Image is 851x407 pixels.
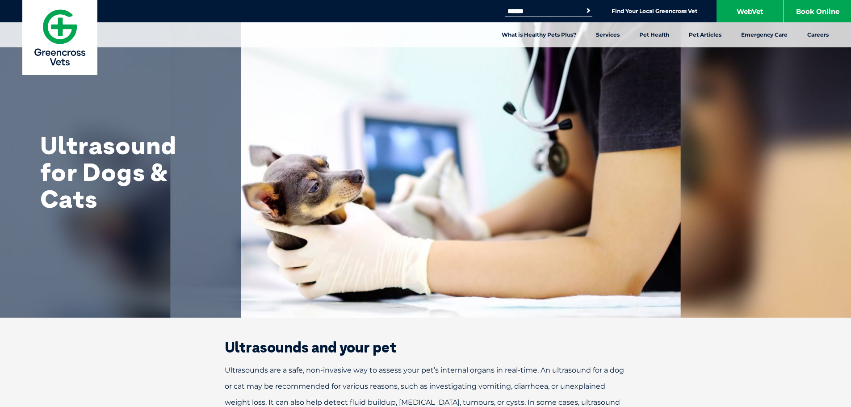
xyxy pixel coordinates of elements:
[193,340,658,354] h2: Ultrasounds and your pet
[612,8,697,15] a: Find Your Local Greencross Vet
[584,6,593,15] button: Search
[629,22,679,47] a: Pet Health
[797,22,838,47] a: Careers
[731,22,797,47] a: Emergency Care
[679,22,731,47] a: Pet Articles
[40,132,219,212] h1: Ultrasound for Dogs & Cats
[586,22,629,47] a: Services
[492,22,586,47] a: What is Healthy Pets Plus?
